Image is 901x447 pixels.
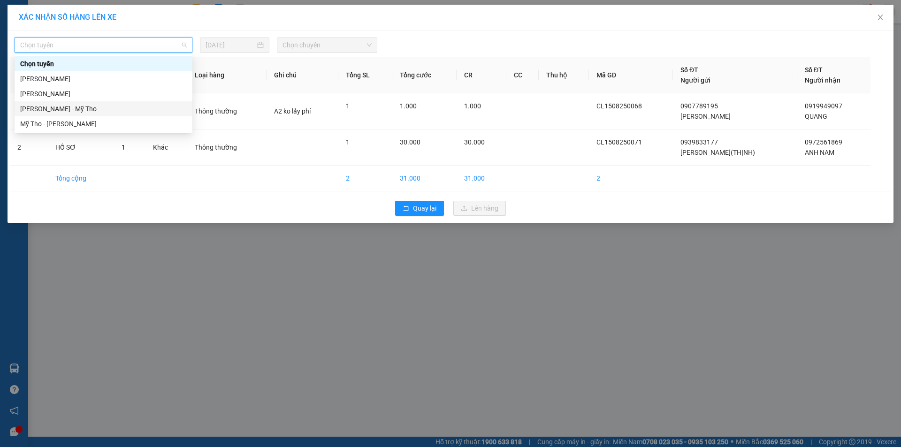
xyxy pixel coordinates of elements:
[274,107,311,115] span: A2 ko lấy phí
[338,166,392,191] td: 2
[453,201,506,216] button: uploadLên hàng
[867,5,893,31] button: Close
[187,129,267,166] td: Thông thường
[10,93,48,129] td: 1
[403,205,409,212] span: rollback
[20,119,187,129] div: Mỹ Tho - [PERSON_NAME]
[20,89,187,99] div: [PERSON_NAME]
[805,138,842,146] span: 0972561869
[506,57,539,93] th: CC
[392,57,457,93] th: Tổng cước
[589,57,673,93] th: Mã GD
[539,57,589,93] th: Thu hộ
[206,40,255,50] input: 15/08/2025
[112,29,207,40] div: TRÂM
[15,56,192,71] div: Chọn tuyến
[413,203,436,213] span: Quay lại
[346,102,350,110] span: 1
[392,166,457,191] td: 31.000
[267,57,338,93] th: Ghi chú
[680,149,755,156] span: [PERSON_NAME](THỊNH)
[145,129,187,166] td: Khác
[395,201,444,216] button: rollbackQuay lại
[338,57,392,93] th: Tổng SL
[10,57,48,93] th: STT
[8,8,105,19] div: [PERSON_NAME]
[15,71,192,86] div: Cao Lãnh - Hồ Chí Minh
[112,40,207,53] div: 0939794993
[10,129,48,166] td: 2
[457,57,506,93] th: CR
[122,144,125,151] span: 1
[805,149,834,156] span: ANH NAM
[20,59,187,69] div: Chọn tuyến
[680,66,698,74] span: Số ĐT
[15,101,192,116] div: Cao Lãnh - Mỹ Tho
[805,76,840,84] span: Người nhận
[20,38,187,52] span: Chọn tuyến
[15,116,192,131] div: Mỹ Tho - Cao Lãnh
[8,44,105,89] div: XÃ [GEOGRAPHIC_DATA], [GEOGRAPHIC_DATA], [GEOGRAPHIC_DATA]
[8,30,105,44] div: 0939589937
[680,102,718,110] span: 0907789195
[680,76,710,84] span: Người gửi
[805,113,827,120] span: QUANG
[19,13,116,22] span: XÁC NHẬN SỐ HÀNG LÊN XE
[15,86,192,101] div: Hồ Chí Minh - Cao Lãnh
[596,102,642,110] span: CL1508250068
[112,8,207,29] div: [GEOGRAPHIC_DATA]
[680,113,731,120] span: [PERSON_NAME]
[877,14,884,21] span: close
[8,19,105,30] div: [PERSON_NAME]
[589,166,673,191] td: 2
[680,138,718,146] span: 0939833177
[48,166,115,191] td: Tổng cộng
[805,102,842,110] span: 0919949097
[187,57,267,93] th: Loại hàng
[596,138,642,146] span: CL1508250071
[20,104,187,114] div: [PERSON_NAME] - Mỹ Tho
[346,138,350,146] span: 1
[283,38,372,52] span: Chọn chuyến
[464,102,481,110] span: 1.000
[400,102,417,110] span: 1.000
[400,138,420,146] span: 30.000
[805,66,823,74] span: Số ĐT
[48,129,115,166] td: HỒ SƠ
[112,8,134,18] span: Nhận:
[187,93,267,129] td: Thông thường
[457,166,506,191] td: 31.000
[8,9,23,19] span: Gửi:
[20,74,187,84] div: [PERSON_NAME]
[464,138,485,146] span: 30.000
